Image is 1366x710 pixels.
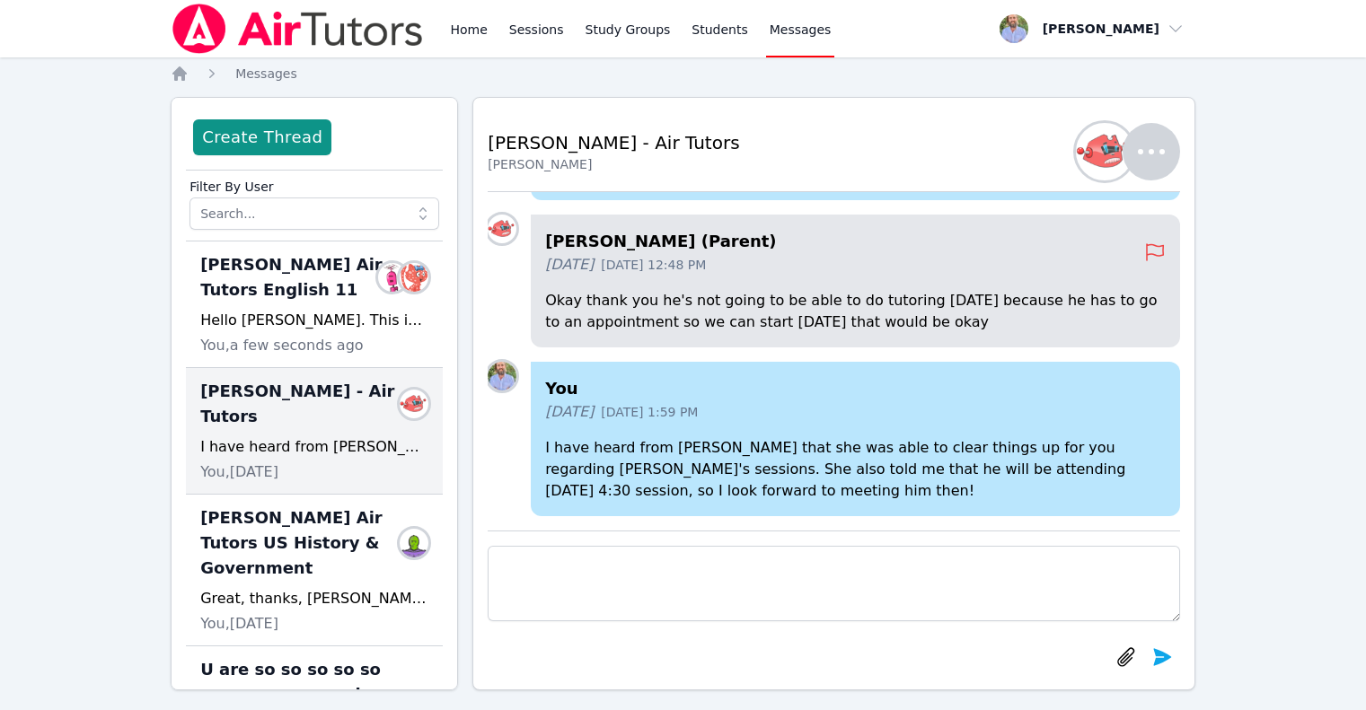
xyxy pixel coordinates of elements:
[235,66,297,81] span: Messages
[171,4,425,54] img: Air Tutors
[200,335,363,356] span: You, a few seconds ago
[186,368,443,495] div: [PERSON_NAME] - Air TutorsBabara BurchI have heard from [PERSON_NAME] that she was able to clear ...
[235,65,297,83] a: Messages
[1087,123,1180,180] button: Babara Burch
[400,390,428,418] img: Babara Burch
[601,256,706,274] span: [DATE] 12:48 PM
[193,119,331,155] button: Create Thread
[400,529,428,557] img: Tony Buttino
[186,241,443,368] div: [PERSON_NAME] Air Tutors English 11Charlie DickensThomas DietzHello [PERSON_NAME]. This is my sec...
[545,254,594,276] span: [DATE]
[171,65,1195,83] nav: Breadcrumb
[200,461,278,483] span: You, [DATE]
[186,495,443,646] div: [PERSON_NAME] Air Tutors US History & GovernmentTony ButtinoGreat, thanks, [PERSON_NAME]. My emai...
[488,215,516,243] img: Babara Burch
[200,379,407,429] span: [PERSON_NAME] - Air Tutors
[545,437,1166,502] p: I have heard from [PERSON_NAME] that she was able to clear things up for you regarding [PERSON_NA...
[189,171,439,197] label: Filter By User
[488,362,516,390] img: Matthew Fisher
[200,505,407,581] span: [PERSON_NAME] Air Tutors US History & Government
[200,436,428,458] div: I have heard from [PERSON_NAME] that she was able to clear things up for you regarding [PERSON_NA...
[200,310,428,331] div: Hello [PERSON_NAME]. This is my second week working with [PERSON_NAME] an we are starting to read...
[488,130,739,155] h2: [PERSON_NAME] - Air Tutors
[189,197,439,230] input: Search...
[545,401,594,423] span: [DATE]
[200,252,385,302] span: [PERSON_NAME] Air Tutors English 11
[1076,123,1133,180] img: Babara Burch
[400,263,428,292] img: Thomas Dietz
[545,229,1144,254] h4: [PERSON_NAME] (Parent)
[488,155,739,173] div: [PERSON_NAME]
[545,376,1166,401] h4: You
[200,588,428,609] div: Great, thanks, [PERSON_NAME]. My email is [EMAIL_ADDRESS][DOMAIN_NAME]. I'm excited to get started.
[770,21,832,39] span: Messages
[200,613,278,635] span: You, [DATE]
[378,263,407,292] img: Charlie Dickens
[545,290,1166,333] p: Okay thank you he's not going to be able to do tutoring [DATE] because he has to go to an appoint...
[601,403,698,421] span: [DATE] 1:59 PM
